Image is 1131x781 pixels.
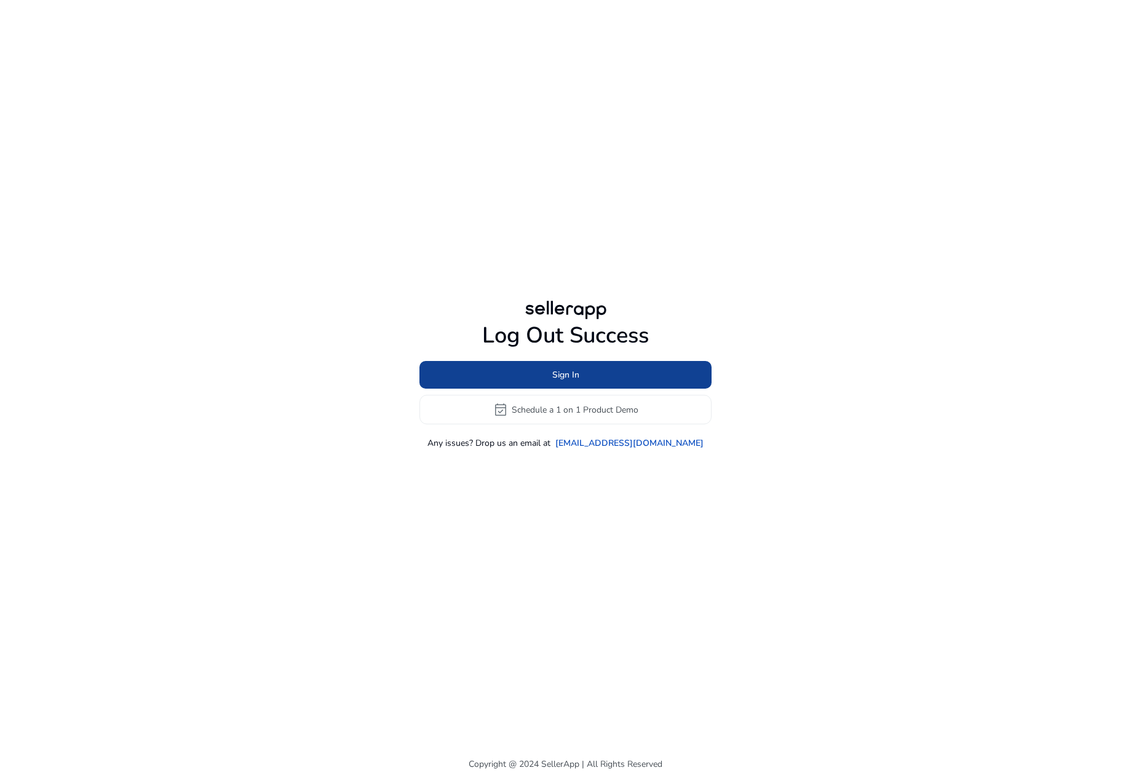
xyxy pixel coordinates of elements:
[419,361,712,389] button: Sign In
[427,437,550,450] p: Any issues? Drop us an email at
[493,402,508,417] span: event_available
[419,322,712,349] h1: Log Out Success
[552,368,579,381] span: Sign In
[555,437,704,450] a: [EMAIL_ADDRESS][DOMAIN_NAME]
[419,395,712,424] button: event_availableSchedule a 1 on 1 Product Demo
